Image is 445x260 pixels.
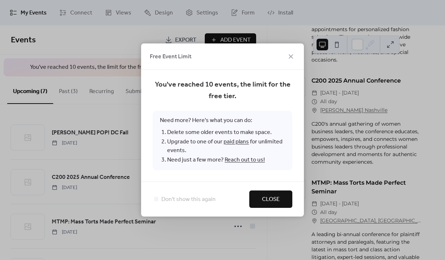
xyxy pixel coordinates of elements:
span: You've reached 10 events, the limit for the free tier. [153,79,292,102]
span: Need more? Here's what you can do: [153,111,292,170]
span: Don't show this again [161,195,216,204]
a: Reach out to us! [225,154,265,165]
li: Delete some older events to make space. [167,128,285,137]
button: Close [249,190,292,208]
span: Free Event Limit [150,53,191,61]
a: paid plans [224,136,249,147]
span: Close [262,195,280,204]
li: Upgrade to one of our for unlimited events. [167,137,285,155]
li: Need just a few more? [167,155,285,165]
